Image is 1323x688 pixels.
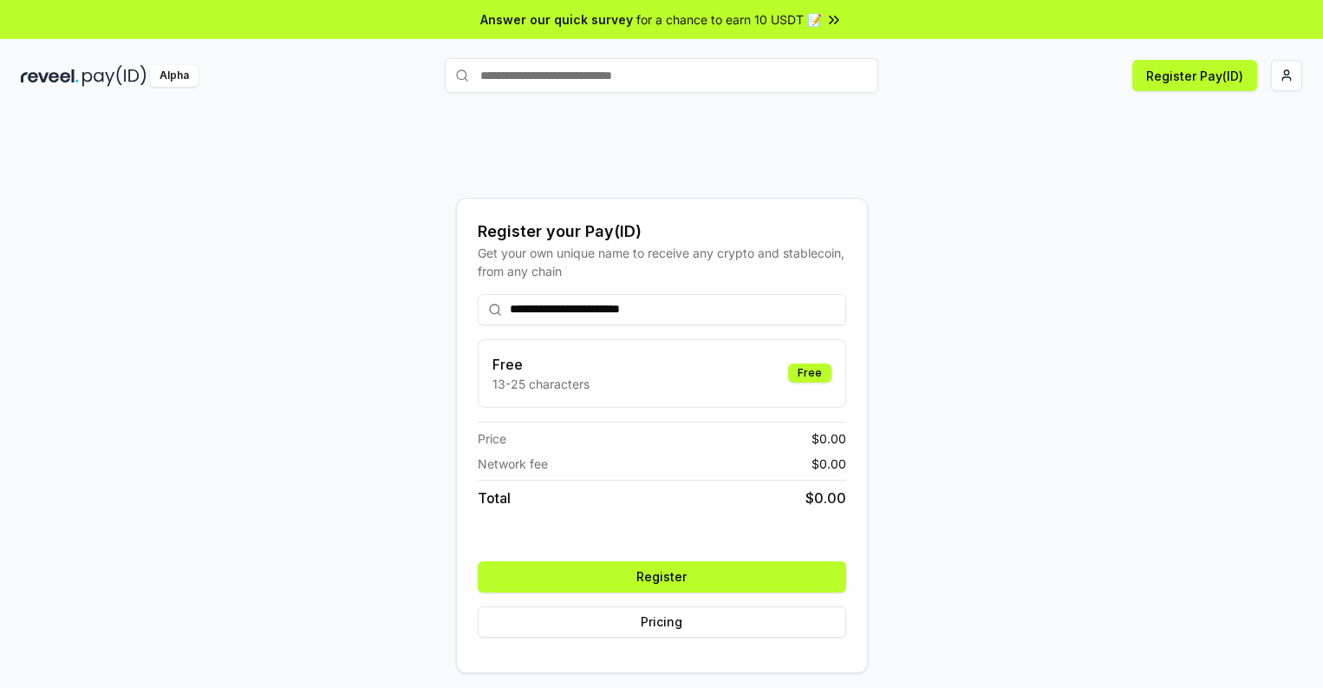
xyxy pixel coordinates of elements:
[811,455,846,473] span: $ 0.00
[21,65,79,87] img: reveel_dark
[478,429,506,448] span: Price
[478,606,846,638] button: Pricing
[478,244,846,280] div: Get your own unique name to receive any crypto and stablecoin, from any chain
[478,455,548,473] span: Network fee
[636,10,822,29] span: for a chance to earn 10 USDT 📝
[478,220,846,244] div: Register your Pay(ID)
[811,429,846,448] span: $ 0.00
[478,488,511,508] span: Total
[788,364,831,383] div: Free
[150,65,199,87] div: Alpha
[480,10,633,29] span: Answer our quick survey
[1132,60,1257,91] button: Register Pay(ID)
[805,488,846,508] span: $ 0.00
[82,65,147,87] img: pay_id
[492,354,590,375] h3: Free
[478,561,846,593] button: Register
[492,375,590,393] p: 13-25 characters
